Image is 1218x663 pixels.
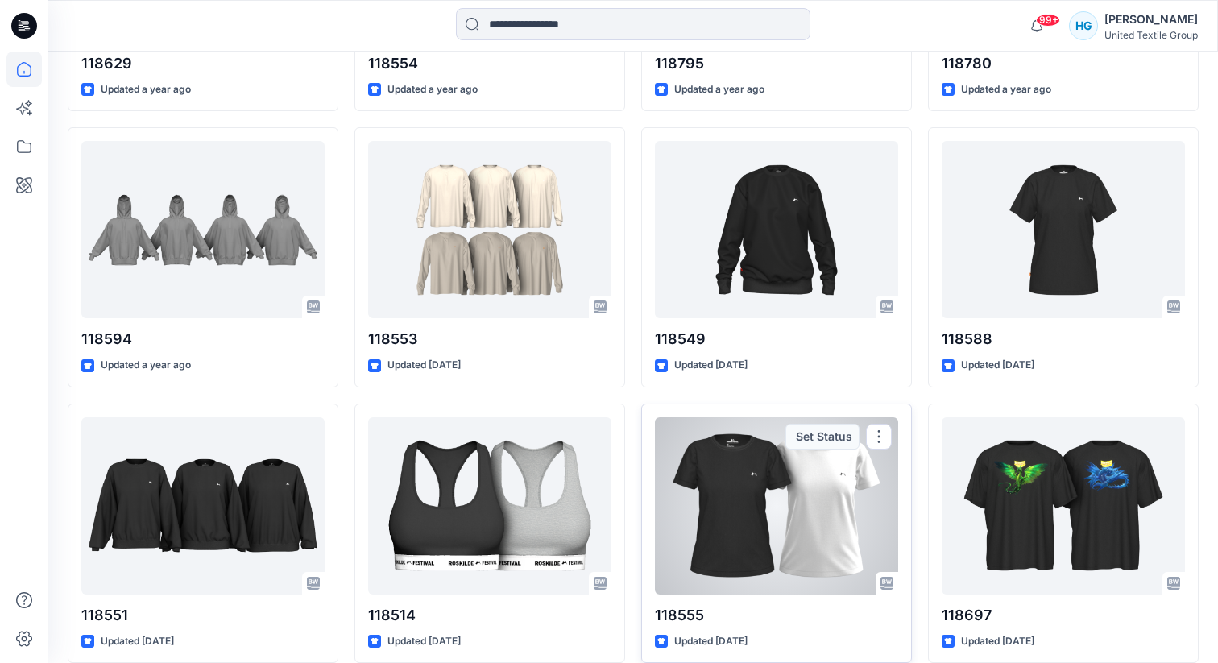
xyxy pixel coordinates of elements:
[81,328,325,350] p: 118594
[655,328,898,350] p: 118549
[81,52,325,75] p: 118629
[1036,14,1060,27] span: 99+
[387,81,478,98] p: Updated a year ago
[942,417,1185,595] a: 118697
[961,81,1051,98] p: Updated a year ago
[942,141,1185,318] a: 118588
[1069,11,1098,40] div: HG
[674,633,748,650] p: Updated [DATE]
[81,604,325,627] p: 118551
[655,52,898,75] p: 118795
[101,633,174,650] p: Updated [DATE]
[387,357,461,374] p: Updated [DATE]
[961,633,1034,650] p: Updated [DATE]
[942,328,1185,350] p: 118588
[101,357,191,374] p: Updated a year ago
[101,81,191,98] p: Updated a year ago
[368,604,611,627] p: 118514
[942,52,1185,75] p: 118780
[368,328,611,350] p: 118553
[81,141,325,318] a: 118594
[368,417,611,595] a: 118514
[942,604,1185,627] p: 118697
[674,81,764,98] p: Updated a year ago
[81,417,325,595] a: 118551
[655,141,898,318] a: 118549
[387,633,461,650] p: Updated [DATE]
[961,357,1034,374] p: Updated [DATE]
[368,52,611,75] p: 118554
[655,604,898,627] p: 118555
[655,417,898,595] a: 118555
[368,141,611,318] a: 118553
[1104,10,1198,29] div: [PERSON_NAME]
[674,357,748,374] p: Updated [DATE]
[1104,29,1198,41] div: United Textile Group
